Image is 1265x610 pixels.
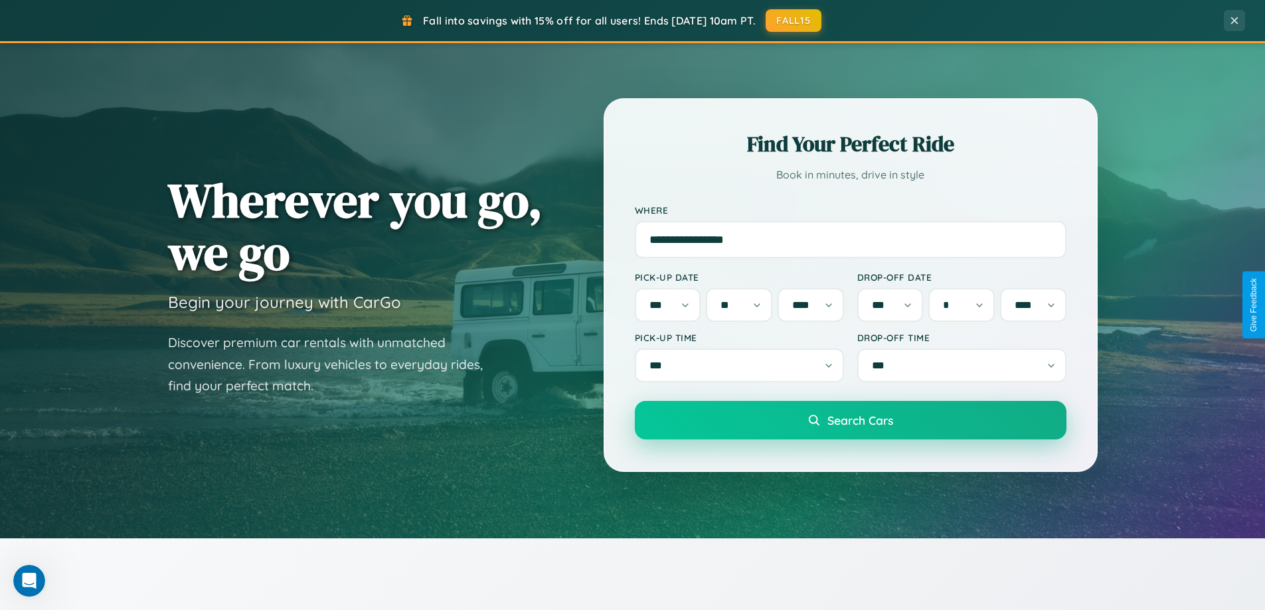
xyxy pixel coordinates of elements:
button: FALL15 [766,9,821,32]
span: Fall into savings with 15% off for all users! Ends [DATE] 10am PT. [423,14,756,27]
h1: Wherever you go, we go [168,174,543,279]
h3: Begin your journey with CarGo [168,292,401,312]
label: Where [635,204,1066,216]
label: Pick-up Time [635,332,844,343]
iframe: Intercom live chat [13,565,45,597]
p: Discover premium car rentals with unmatched convenience. From luxury vehicles to everyday rides, ... [168,332,500,397]
h2: Find Your Perfect Ride [635,129,1066,159]
label: Drop-off Date [857,271,1066,283]
div: Give Feedback [1249,278,1258,332]
span: Search Cars [827,413,893,427]
label: Pick-up Date [635,271,844,283]
label: Drop-off Time [857,332,1066,343]
p: Book in minutes, drive in style [635,165,1066,185]
button: Search Cars [635,401,1066,439]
